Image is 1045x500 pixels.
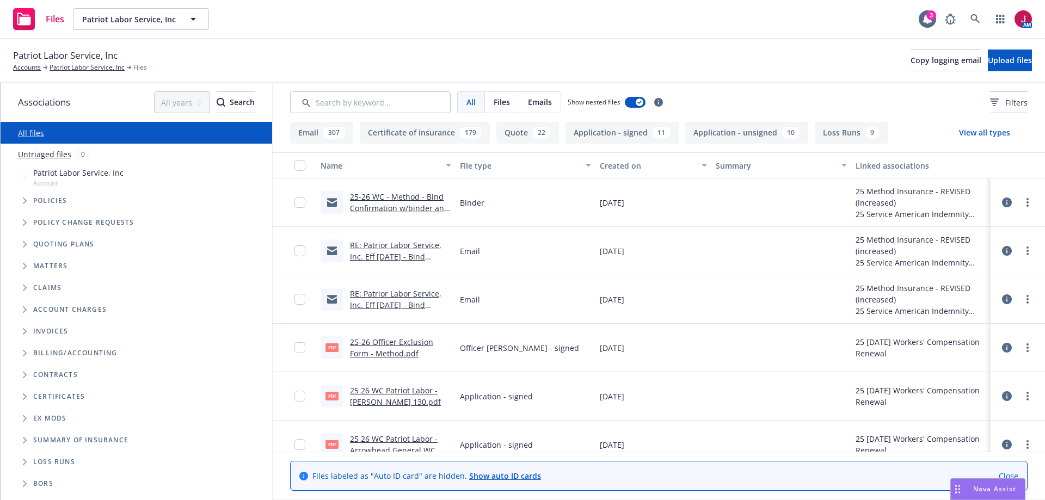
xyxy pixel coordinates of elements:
[856,433,986,456] div: 25 [DATE] Workers' Compensation Renewal
[950,478,1025,500] button: Nova Assist
[469,471,541,481] a: Show auto ID cards
[350,240,441,273] a: RE: Patrior Labor Service, Inc. Eff [DATE] - Bind Request
[856,385,986,408] div: 25 [DATE] Workers' Compensation Renewal
[460,342,579,354] span: Officer [PERSON_NAME] - signed
[990,97,1028,108] span: Filters
[460,294,480,305] span: Email
[325,343,339,351] span: pdf
[496,122,559,144] button: Quote
[459,127,482,139] div: 179
[33,285,62,291] span: Claims
[1021,390,1034,403] a: more
[856,257,986,268] div: 25 Service American Indemnity Company, Service American Indemnity Company - Method Insurance
[294,245,305,256] input: Toggle Row Selected
[600,160,696,171] div: Created on
[1021,196,1034,209] a: more
[856,305,986,317] div: 25 Service American Indemnity Company, Service American Indemnity Company - Method Insurance
[600,294,624,305] span: [DATE]
[911,55,981,65] span: Copy logging email
[466,96,476,108] span: All
[33,167,124,178] span: Patriot Labor Service, Inc
[33,393,85,400] span: Certificates
[50,63,125,72] a: Patriot Labor Service, Inc
[350,288,441,322] a: RE: Patrior Labor Service, Inc. Eff [DATE] - Bind Request
[1021,293,1034,306] a: more
[217,92,255,113] div: Search
[73,8,209,30] button: Patriot Labor Service, Inc
[33,178,124,188] span: Account
[460,197,484,208] span: Binder
[942,122,1028,144] button: View all types
[600,391,624,402] span: [DATE]
[33,437,128,443] span: Summary of insurance
[815,122,888,144] button: Loss Runs
[33,219,134,226] span: Policy change requests
[926,10,936,20] div: 3
[911,50,981,71] button: Copy logging email
[856,282,986,305] div: 25 Method Insurance - REVISED (increased)
[294,294,305,305] input: Toggle Row Selected
[460,391,533,402] span: Application - signed
[350,192,449,236] a: 25-26 WC - Method - Bind Confirmation w/binder and conf of blended rates to be used.msg
[33,415,66,422] span: Ex Mods
[716,160,834,171] div: Summary
[988,50,1032,71] button: Upload files
[851,152,991,178] button: Linked associations
[964,8,986,30] a: Search
[33,350,118,356] span: Billing/Accounting
[323,127,345,139] div: 307
[217,91,255,113] button: SearchSearch
[1021,341,1034,354] a: more
[321,160,439,171] div: Name
[1,342,272,495] div: Folder Tree Example
[595,152,712,178] button: Created on
[350,337,433,359] a: 25-26 Officer Exclusion Form - Method.pdf
[856,234,986,257] div: 25 Method Insurance - REVISED (increased)
[294,160,305,171] input: Select all
[600,439,624,450] span: [DATE]
[33,480,53,487] span: BORs
[217,98,225,107] svg: Search
[456,152,595,178] button: File type
[290,122,353,144] button: Email
[600,245,624,257] span: [DATE]
[294,391,305,402] input: Toggle Row Selected
[33,372,78,378] span: Contracts
[360,122,490,144] button: Certificate of insurance
[865,127,880,139] div: 9
[9,4,69,34] a: Files
[76,148,90,161] div: 0
[33,197,67,204] span: Policies
[600,197,624,208] span: [DATE]
[939,8,961,30] a: Report a Bug
[652,127,671,139] div: 11
[325,440,339,448] span: pdf
[856,336,986,359] div: 25 [DATE] Workers' Compensation Renewal
[568,97,620,107] span: Show nested files
[18,128,44,138] a: All files
[1021,244,1034,257] a: more
[33,306,107,313] span: Account charges
[33,241,95,248] span: Quoting plans
[13,63,41,72] a: Accounts
[782,127,800,139] div: 10
[951,479,964,499] div: Drag to move
[1021,438,1034,451] a: more
[290,91,451,113] input: Search by keyword...
[13,48,118,63] span: Patriot Labor Service, Inc
[973,484,1016,493] span: Nova Assist
[565,122,679,144] button: Application - signed
[1,165,272,342] div: Tree Example
[999,470,1018,482] a: Close
[856,160,986,171] div: Linked associations
[294,197,305,208] input: Toggle Row Selected
[460,245,480,257] span: Email
[133,63,147,72] span: Files
[528,96,552,108] span: Emails
[1015,10,1032,28] img: photo
[460,160,579,171] div: File type
[532,127,551,139] div: 22
[856,186,986,208] div: 25 Method Insurance - REVISED (increased)
[600,342,624,354] span: [DATE]
[494,96,510,108] span: Files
